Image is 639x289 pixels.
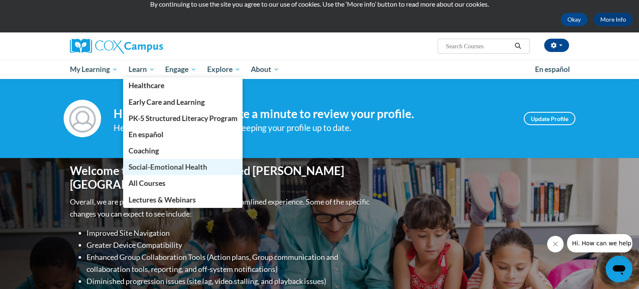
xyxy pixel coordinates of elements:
[544,39,569,52] button: Account Settings
[57,60,582,79] div: Main menu
[123,77,243,94] a: Healthcare
[87,251,372,275] li: Enhanced Group Collaboration Tools (Action plans, Group communication and collaboration tools, re...
[70,39,228,54] a: Cox Campus
[246,60,285,79] a: About
[535,65,570,74] span: En español
[129,98,205,106] span: Early Care and Learning
[512,41,524,51] button: Search
[129,146,159,155] span: Coaching
[123,94,243,110] a: Early Care and Learning
[70,64,118,74] span: My Learning
[87,227,372,239] li: Improved Site Navigation
[70,196,372,220] p: Overall, we are proud to provide you with a more streamlined experience. Some of the specific cha...
[87,275,372,287] li: Diminished progression issues (site lag, video stalling, and playback issues)
[530,61,575,78] a: En español
[547,236,564,252] iframe: Close message
[114,121,511,135] div: Help improve your experience by keeping your profile up to date.
[123,159,243,175] a: Social-Emotional Health
[123,192,243,208] a: Lectures & Webinars
[561,13,587,26] button: Okay
[129,179,166,188] span: All Courses
[129,64,155,74] span: Learn
[64,60,123,79] a: My Learning
[64,100,101,137] img: Profile Image
[129,163,207,171] span: Social-Emotional Health
[114,107,511,121] h4: Hi [PERSON_NAME]! Take a minute to review your profile.
[123,110,243,126] a: PK-5 Structured Literacy Program
[129,114,238,123] span: PK-5 Structured Literacy Program
[567,234,632,252] iframe: Message from company
[129,81,164,90] span: Healthcare
[207,64,240,74] span: Explore
[606,256,632,282] iframe: Button to launch messaging window
[594,13,633,26] a: More Info
[165,64,196,74] span: Engage
[123,175,243,191] a: All Courses
[524,112,575,125] a: Update Profile
[5,6,67,12] span: Hi. How can we help?
[251,64,279,74] span: About
[160,60,202,79] a: Engage
[129,130,163,139] span: En español
[70,39,163,54] img: Cox Campus
[123,126,243,143] a: En español
[123,60,160,79] a: Learn
[87,239,372,251] li: Greater Device Compatibility
[445,41,512,51] input: Search Courses
[123,143,243,159] a: Coaching
[202,60,246,79] a: Explore
[70,164,372,192] h1: Welcome to the new and improved [PERSON_NAME][GEOGRAPHIC_DATA]
[129,195,196,204] span: Lectures & Webinars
